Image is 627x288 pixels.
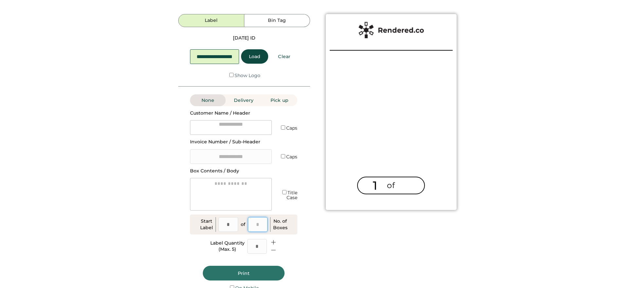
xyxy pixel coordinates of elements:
div: of [241,221,245,228]
label: Show Logo [235,72,260,78]
button: Bin Tag [244,14,310,27]
div: No. of Boxes [273,218,287,231]
div: Start Label [200,218,213,231]
label: Caps [286,154,297,160]
div: 1 [371,177,379,194]
button: Load [241,49,268,64]
button: None [190,94,226,106]
label: Caps [286,125,297,131]
img: Rendered%20Label%20Logo%402x.png [358,22,424,38]
button: Print [203,266,285,280]
div: Invoice Number / Sub-Header [190,139,260,145]
div: Box Contents / Body [190,168,239,174]
button: Delivery [226,94,261,106]
div: Label Quantity (Max. 5) [210,240,245,253]
div: [DATE] ID [233,35,255,41]
div: of [383,180,399,191]
button: Clear [270,49,298,64]
div: Customer Name / Header [190,110,255,117]
button: Pick up [262,94,297,106]
button: Label [178,14,244,27]
label: Title Case [287,190,297,200]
